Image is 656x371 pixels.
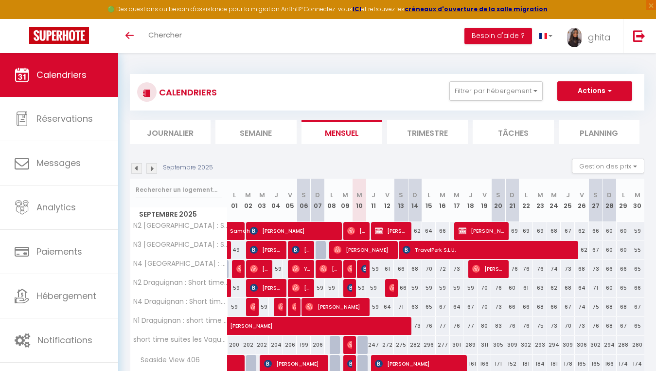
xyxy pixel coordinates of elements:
[559,120,639,144] li: Planning
[366,279,380,297] div: 59
[387,120,468,144] li: Trimestre
[36,290,96,302] span: Hébergement
[463,179,478,222] th: 18
[589,260,603,278] div: 73
[547,298,561,316] div: 66
[347,260,352,278] span: [PERSON_NAME]
[408,298,422,316] div: 63
[36,69,87,81] span: Calendriers
[617,241,631,259] div: 60
[561,298,575,316] div: 67
[547,179,561,222] th: 24
[519,260,533,278] div: 76
[380,179,394,222] th: 12
[454,190,460,200] abbr: M
[505,222,519,240] div: 69
[617,260,631,278] div: 66
[630,279,644,297] div: 66
[132,336,229,343] span: short time suites les Vagues du 5 Eme
[330,190,333,200] abbr: L
[525,190,528,200] abbr: L
[450,279,464,297] div: 59
[230,312,521,330] span: [PERSON_NAME]
[399,190,403,200] abbr: S
[533,336,547,354] div: 293
[250,260,269,278] span: [PERSON_NAME]
[325,279,339,297] div: 59
[292,278,311,297] span: [PERSON_NAME]
[405,5,548,13] a: créneaux d'ouverture de la salle migration
[228,179,242,222] th: 01
[283,336,297,354] div: 206
[422,222,436,240] div: 64
[228,298,242,316] div: 59
[36,245,82,258] span: Paiements
[478,336,492,354] div: 311
[408,222,422,240] div: 62
[519,179,533,222] th: 22
[482,190,487,200] abbr: V
[473,120,553,144] li: Tâches
[301,120,382,144] li: Mensuel
[301,190,306,200] abbr: S
[561,179,575,222] th: 25
[380,298,394,316] div: 64
[394,336,408,354] div: 275
[334,241,395,259] span: [PERSON_NAME]
[575,298,589,316] div: 74
[464,28,532,44] button: Besoin d'aide ?
[372,190,375,200] abbr: J
[603,279,617,297] div: 60
[422,260,436,278] div: 70
[292,297,297,316] span: Ilyasse
[560,19,623,53] a: ... ghita
[394,260,408,278] div: 66
[228,317,242,335] a: [PERSON_NAME]
[422,298,436,316] div: 65
[478,179,492,222] th: 19
[436,298,450,316] div: 67
[589,241,603,259] div: 67
[589,336,603,354] div: 302
[269,336,283,354] div: 204
[519,279,533,297] div: 61
[215,120,296,144] li: Semaine
[575,241,589,259] div: 62
[533,317,547,335] div: 75
[228,241,232,260] a: [PERSON_NAME]
[132,222,229,229] span: N2 [GEOGRAPHIC_DATA] : Short Time Suites [GEOGRAPHIC_DATA] 2
[478,279,492,297] div: 70
[472,260,505,278] span: [PERSON_NAME]
[589,179,603,222] th: 27
[630,241,644,259] div: 55
[561,317,575,335] div: 70
[463,279,478,297] div: 59
[436,279,450,297] div: 59
[630,222,644,240] div: 59
[427,190,430,200] abbr: L
[394,279,408,297] div: 66
[589,317,603,335] div: 76
[366,260,380,278] div: 59
[575,222,589,240] div: 62
[132,317,229,324] span: N1 Draguignan : short time suites [GEOGRAPHIC_DATA] 1
[311,279,325,297] div: 59
[436,222,450,240] div: 66
[469,190,473,200] abbr: J
[347,335,352,354] span: [PERSON_NAME]
[561,336,575,354] div: 309
[617,336,631,354] div: 288
[132,260,229,267] span: N4 [GEOGRAPHIC_DATA] : Short Time Suites [GEOGRAPHIC_DATA] 4
[228,279,242,297] div: 59
[510,190,514,200] abbr: D
[603,222,617,240] div: 60
[130,120,211,144] li: Journalier
[136,181,222,199] input: Rechercher un logement...
[617,298,631,316] div: 68
[589,298,603,316] div: 75
[422,336,436,354] div: 296
[338,179,353,222] th: 09
[37,334,92,346] span: Notifications
[255,336,269,354] div: 202
[245,190,251,200] abbr: M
